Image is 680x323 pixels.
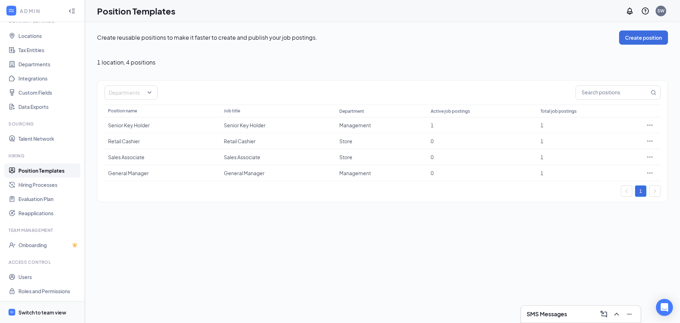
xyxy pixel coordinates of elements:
[8,153,78,159] div: Hiring
[18,192,79,206] a: Evaluation Plan
[540,138,636,145] div: 1
[8,227,78,233] div: Team Management
[431,154,533,161] div: 0
[635,186,646,196] a: 1
[97,5,175,17] h1: Position Templates
[20,7,62,15] div: ADMIN
[649,185,661,197] li: Next Page
[18,57,79,71] a: Departments
[8,259,78,265] div: Access control
[540,169,636,177] div: 1
[649,185,661,197] button: right
[336,149,427,165] td: Store
[18,29,79,43] a: Locations
[336,105,427,117] th: Department
[18,238,79,252] a: OnboardingCrown
[600,310,608,318] svg: ComposeMessage
[336,117,427,133] td: Management
[18,85,79,100] a: Custom Fields
[625,310,634,318] svg: Minimize
[224,122,333,129] div: Senior Key Holder
[646,138,653,145] svg: Ellipses
[621,185,632,197] li: Previous Page
[651,90,656,95] svg: MagnifyingGlass
[68,7,75,15] svg: Collapse
[624,189,629,193] span: left
[18,270,79,284] a: Users
[224,138,333,145] div: Retail Cashier
[612,310,621,318] svg: ChevronUp
[10,310,14,314] svg: WorkstreamLogo
[621,185,632,197] button: left
[656,299,673,316] div: Open Intercom Messenger
[646,122,653,129] svg: Ellipses
[336,133,427,149] td: Store
[657,8,664,14] div: SW
[108,122,217,129] div: Senior Key Holder
[18,132,79,146] a: Talent Network
[108,108,137,113] span: Position name
[611,308,622,320] button: ChevronUp
[108,154,217,161] div: Sales Associate
[336,165,427,181] td: Management
[635,185,646,197] li: 1
[8,121,78,127] div: Sourcing
[224,154,333,161] div: Sales Associate
[431,122,533,129] div: 1
[540,154,636,161] div: 1
[598,308,610,320] button: ComposeMessage
[18,71,79,85] a: Integrations
[108,169,217,177] div: General Manager
[641,7,650,15] svg: QuestionInfo
[18,284,79,298] a: Roles and Permissions
[108,138,217,145] div: Retail Cashier
[625,7,634,15] svg: Notifications
[624,308,635,320] button: Minimize
[653,189,657,193] span: right
[18,178,79,192] a: Hiring Processes
[619,30,668,45] button: Create position
[646,169,653,177] svg: Ellipses
[97,59,155,66] span: 1 location , 4 positions
[8,7,15,14] svg: WorkstreamLogo
[427,105,537,117] th: Active job postings
[18,43,79,57] a: Tax Entities
[527,310,567,318] h3: SMS Messages
[431,169,533,177] div: 0
[18,206,79,220] a: Reapplications
[646,154,653,161] svg: Ellipses
[224,108,240,113] span: Job title
[576,86,649,99] input: Search positions
[97,34,619,41] p: Create reusable positions to make it faster to create and publish your job postings.
[537,105,639,117] th: Total job postings
[224,169,333,177] div: General Manager
[18,100,79,114] a: Data Exports
[18,163,79,178] a: Position Templates
[18,309,66,316] div: Switch to team view
[431,138,533,145] div: 0
[540,122,636,129] div: 1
